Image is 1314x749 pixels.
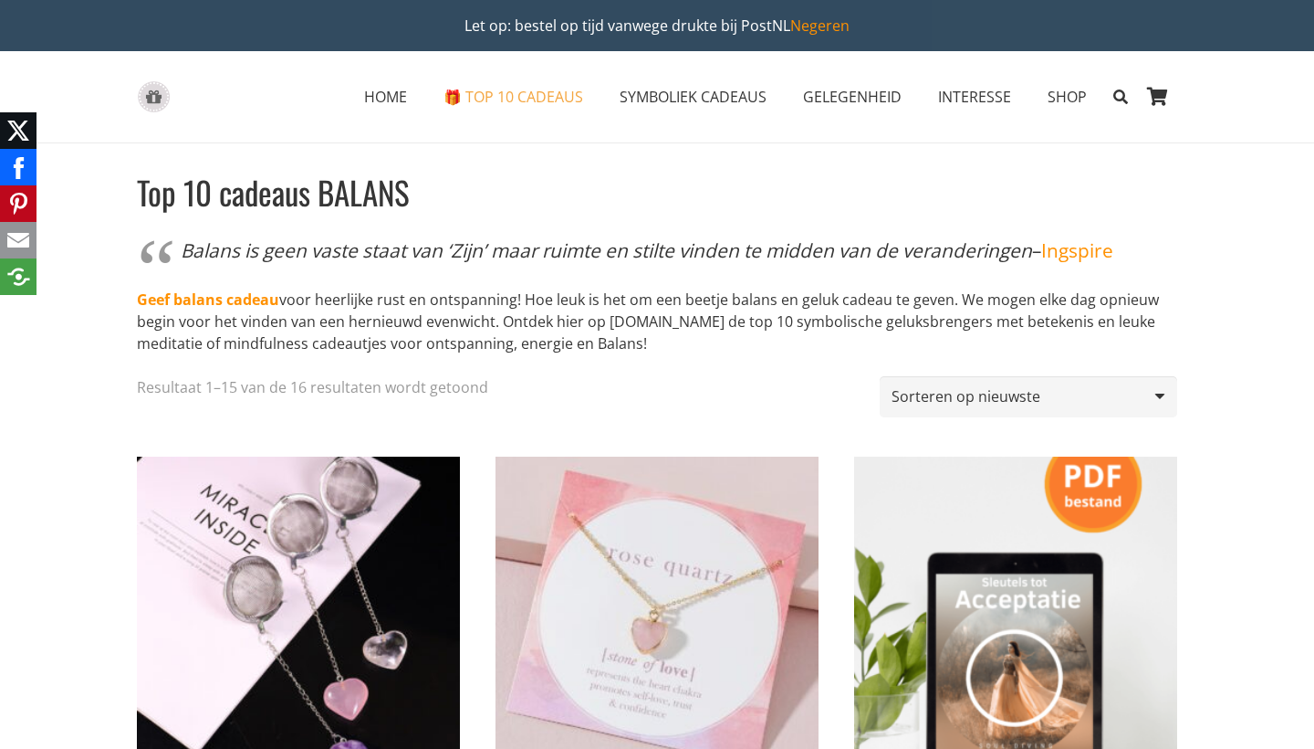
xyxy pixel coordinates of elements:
a: Zoeken [1105,74,1137,120]
a: Negeren [790,16,850,36]
a: SHOPSHOP Menu [1029,74,1105,120]
span: SYMBOLIEK CADEAUS [620,87,766,107]
span: SHOP [1048,87,1087,107]
span: 🎁 TOP 10 CADEAUS [443,87,583,107]
a: Winkelwagen [1137,51,1177,142]
a: GELEGENHEIDGELEGENHEID Menu [785,74,920,120]
h1: Top 10 cadeaus BALANS [137,172,1163,213]
em: Balans is geen vaste staat van ‘Zijn’ maar ruimte en stilte vinden te midden van de veranderingen [181,237,1032,263]
a: SYMBOLIEK CADEAUSSYMBOLIEK CADEAUS Menu [601,74,785,120]
a: gift-box-icon-grey-inspirerendwinkelen [137,81,171,113]
a: Ingspire [1041,237,1113,263]
span: HOME [364,87,407,107]
a: HOMEHOME Menu [346,74,425,120]
a: Geef balans cadeau [137,290,279,310]
p: voor heerlijke rust en ontspanning! Hoe leuk is het om een beetje balans en geluk cadeau te geven... [137,289,1163,354]
a: INTERESSEINTERESSE Menu [920,74,1029,120]
p: Resultaat 1–15 van de 16 resultaten wordt getoond [137,376,488,398]
span: GELEGENHEID [803,87,902,107]
select: Winkelbestelling [880,376,1177,417]
span: INTERESSE [938,87,1011,107]
p: – [181,235,1119,267]
a: 🎁 TOP 10 CADEAUS🎁 TOP 10 CADEAUS Menu [425,74,601,120]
